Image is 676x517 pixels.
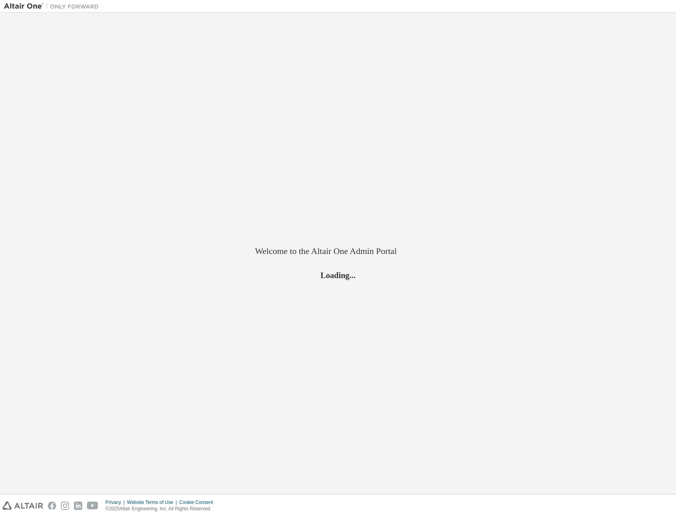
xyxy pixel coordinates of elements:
[2,502,43,510] img: altair_logo.svg
[61,502,69,510] img: instagram.svg
[48,502,56,510] img: facebook.svg
[255,246,421,257] h2: Welcome to the Altair One Admin Portal
[255,270,421,280] h2: Loading...
[106,499,127,506] div: Privacy
[179,499,217,506] div: Cookie Consent
[4,2,103,10] img: Altair One
[87,502,98,510] img: youtube.svg
[127,499,179,506] div: Website Terms of Use
[106,506,218,512] p: © 2025 Altair Engineering, Inc. All Rights Reserved.
[74,502,82,510] img: linkedin.svg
